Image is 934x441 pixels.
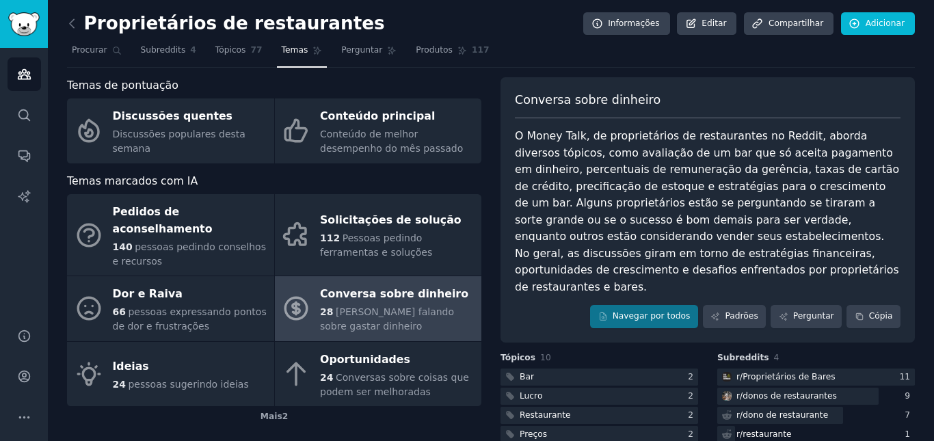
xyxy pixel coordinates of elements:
a: Restaurante2 [501,407,698,424]
font: Proprietários de Bares [743,372,836,382]
font: 24 [320,372,333,383]
font: Subreddits [141,45,186,55]
img: Proprietários de Bares [722,372,732,382]
font: pessoas pedindo conselhos e recursos [113,241,266,267]
font: 10 [540,353,551,362]
font: Conteúdo principal [320,109,435,122]
font: Solicitações de solução [320,213,462,226]
img: Logotipo do GummySearch [8,12,40,36]
a: Discussões quentesDiscussões populares desta semana [67,98,274,163]
font: Pedidos de aconselhamento [113,205,213,235]
font: Preços [520,429,547,439]
font: 7 [905,410,910,420]
a: Ideias24pessoas sugerindo ideias [67,342,274,407]
a: r/dono de restaurante7 [717,407,915,424]
font: O Money Talk, de proprietários de restaurantes no Reddit, aborda diversos tópicos, como avaliação... [515,129,903,293]
a: Dor e Raiva66pessoas expressando pontos de dor e frustrações [67,276,274,341]
font: Temas [282,45,308,55]
font: 77 [251,45,263,55]
a: Perguntar [771,305,842,328]
font: Tópicos [501,353,535,362]
font: r/ [736,410,743,420]
font: Navegar por todos [613,311,691,321]
a: Editar [677,12,736,36]
font: 4 [774,353,779,362]
font: Ideias [113,360,149,373]
font: donos de restaurantes [743,391,837,401]
a: Proprietários de Baresr/Proprietários de Bares11 [717,369,915,386]
font: Perguntar [341,45,382,55]
a: Produtos117 [411,40,494,68]
button: Cópia [846,305,900,328]
font: Informações [608,18,660,28]
font: Editar [702,18,726,28]
a: Pedidos de aconselhamento140pessoas pedindo conselhos e recursos [67,194,274,276]
font: r/ [736,372,743,382]
font: r/ [736,429,743,439]
font: Discussões populares desta semana [113,129,245,154]
font: Cópia [869,311,893,321]
font: 2 [688,429,693,439]
a: Compartilhar [744,12,833,36]
font: pessoas expressando pontos de dor e frustrações [113,306,267,332]
font: Conteúdo de melhor desempenho do mês passado [320,129,463,154]
font: [PERSON_NAME] falando sobre gastar dinheiro [320,306,454,332]
font: 140 [113,241,133,252]
font: Oportunidades [320,353,410,366]
font: 1 [905,429,910,439]
font: r/ [736,391,743,401]
font: Procurar [72,45,107,55]
font: Compartilhar [769,18,823,28]
a: Subreddits4 [136,40,201,68]
a: Oportunidades24Conversas sobre coisas que podem ser melhoradas [275,342,482,407]
a: Bar2 [501,369,698,386]
a: Conversa sobre dinheiro28[PERSON_NAME] falando sobre gastar dinheiro [275,276,482,341]
font: 2 [688,410,693,420]
font: Padrões [725,311,758,321]
font: pessoas sugerindo ideias [128,379,248,390]
font: Conversas sobre coisas que podem ser melhoradas [320,372,469,397]
a: Perguntar [336,40,401,68]
font: 112 [320,232,340,243]
font: Conversa sobre dinheiro [320,287,468,300]
a: Lucro2 [501,388,698,405]
a: Temas [277,40,328,68]
font: 2 [688,391,693,401]
a: Tópicos77 [211,40,267,68]
font: 9 [905,391,910,401]
a: Navegar por todos [590,305,698,328]
font: Produtos [416,45,453,55]
font: Lucro [520,391,542,401]
a: Adicionar [841,12,915,36]
font: 24 [113,379,126,390]
a: Conteúdo principalConteúdo de melhor desempenho do mês passado [275,98,482,163]
a: Padrões [703,305,766,328]
font: Subreddits [717,353,769,362]
font: 2 [688,372,693,382]
font: Adicionar [866,18,905,28]
font: Mais [261,412,282,421]
font: Bar [520,372,534,382]
a: Solicitações de solução112Pessoas pedindo ferramentas e soluções [275,194,482,276]
font: 2 [282,412,289,421]
a: Informações [583,12,670,36]
font: 117 [472,45,490,55]
font: Discussões quentes [113,109,232,122]
font: 11 [899,372,910,382]
font: restaurante [743,429,791,439]
font: 66 [113,306,126,317]
font: 4 [190,45,196,55]
font: dono de restaurante [743,410,828,420]
font: Conversa sobre dinheiro [515,93,661,107]
font: Temas marcados com IA [67,174,198,187]
font: Tópicos [215,45,246,55]
a: donos de restaurantesr/donos de restaurantes9 [717,388,915,405]
img: donos de restaurantes [722,391,732,401]
font: Pessoas pedindo ferramentas e soluções [320,232,432,258]
font: 28 [320,306,333,317]
font: Dor e Raiva [113,287,183,300]
font: Restaurante [520,410,571,420]
font: Temas de pontuação [67,79,178,92]
a: Procurar [67,40,126,68]
font: Proprietários de restaurantes [84,13,385,34]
